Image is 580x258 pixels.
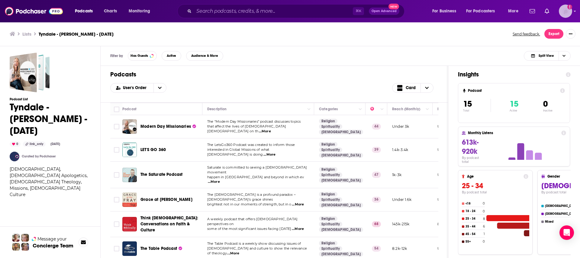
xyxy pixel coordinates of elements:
[110,71,438,78] h1: Podcasts
[10,152,19,161] img: ConnectPod
[543,99,548,109] span: 0
[5,5,63,17] a: Podchaser - Follow, Share and Rate Podcasts
[542,6,552,16] a: Show notifications dropdown
[207,246,307,255] span: [DEMOGRAPHIC_DATA] and culture to show the relevance of theology
[567,5,572,9] svg: Add a profile image
[207,241,301,246] span: The Table Podcast is a weekly show discussing issues of
[100,6,121,16] a: Charts
[140,172,182,177] span: The Saturate Podcast
[207,119,301,124] span: The “Modern Day Missionaries” podcast discusses topics
[527,6,537,16] a: Show notifications dropdown
[559,225,574,240] div: Open Intercom Messenger
[140,147,166,152] span: LET'S GO 360
[140,147,166,153] a: LET'S GO 360
[508,7,518,15] span: More
[510,109,518,112] p: Active
[114,197,119,202] span: Toggle select row
[319,227,363,232] a: [DEMOGRAPHIC_DATA]
[463,109,491,112] p: Total
[566,29,575,39] button: Show More Button
[122,217,137,231] a: Think Biblically: Conversations on Faith & Culture
[10,97,91,101] h3: Podcast List
[463,99,472,109] span: 15
[319,197,342,202] a: Spirituality
[114,124,119,129] span: Toggle select row
[466,225,482,228] h4: 35 - 44
[183,4,410,18] div: Search podcasts, credits, & more...
[10,53,50,92] a: Tyndale - Christian Mungai - Sept. 16, 2025
[191,54,218,57] span: Audience & More
[140,197,192,203] a: Grace at [PERSON_NAME]
[559,5,572,18] span: Logged in as abbymayo
[559,5,572,18] img: User Profile
[483,202,485,205] h4: 0
[207,202,292,206] span: brightest not in our moments of strength, but in o
[483,217,485,221] h4: 8
[545,212,579,216] h4: [DEMOGRAPHIC_DATA]
[392,83,434,93] h2: Choose View
[319,216,337,221] a: Religion
[357,105,364,113] button: Column Actions
[392,147,408,152] p: 1.4k-3.4k
[437,197,456,202] p: Under 1.1k
[504,6,526,16] button: open menu
[319,203,363,208] a: [DEMOGRAPHIC_DATA]
[140,124,196,130] a: Modern Day Missionaries
[122,192,137,207] a: Grace at the Fray
[372,197,381,203] p: 36
[319,130,363,134] a: [DEMOGRAPHIC_DATA]
[319,241,337,246] a: Religion
[392,172,401,177] p: 1k-3k
[140,215,198,233] span: Think [DEMOGRAPHIC_DATA]: Conversations on Faith & Culture
[319,178,363,183] a: [DEMOGRAPHIC_DATA]
[10,166,88,197] span: [DEMOGRAPHIC_DATA], [DEMOGRAPHIC_DATA] Apologetics, [DEMOGRAPHIC_DATA] Theology, Missions, [DEMOG...
[319,167,337,172] a: Religion
[372,147,381,153] p: 39
[543,109,553,112] p: Inactive
[392,105,420,113] div: Reach (Monthly)
[114,246,119,251] span: Toggle select row
[10,141,21,147] div: 0
[140,215,200,233] a: Think [DEMOGRAPHIC_DATA]: Conversations on Faith & Culture
[48,142,63,147] div: [DATE]
[437,221,453,227] p: 8.4k-13k
[372,172,381,178] p: 47
[466,232,482,236] h4: 45 - 54
[110,54,123,58] h3: Filter by
[369,8,399,15] button: Open AdvancedNew
[466,202,482,205] h4: <18
[33,243,73,249] h3: Concierge Team
[319,246,342,251] a: Spirituality
[483,224,485,228] h4: 6
[207,175,304,179] span: happen in [GEOGRAPHIC_DATA] and beyond in which ev
[424,105,431,113] button: Column Actions
[466,209,482,213] h4: 18 - 24
[437,246,458,251] p: Under 2.2k
[208,179,220,184] span: ...More
[319,173,342,177] a: Spirituality
[462,138,478,156] span: 613k-920k
[319,119,337,124] a: Religion
[292,202,304,207] span: ...More
[207,165,307,174] span: Saturate is committed to seeing a [DEMOGRAPHIC_DATA] movement
[140,246,177,251] span: The Table Podcast
[392,221,410,227] p: 145k-215k
[319,192,337,197] a: Religion
[292,227,304,231] span: ...More
[372,246,381,252] p: 54
[153,83,166,92] button: open menu
[319,124,342,129] a: Spirituality
[39,31,114,37] h3: Tyndale - [PERSON_NAME] - [DATE]
[140,124,191,129] span: Modern Day Missionaries
[122,241,137,256] a: The Table Podcast
[12,234,20,242] img: Sydney Profile
[524,51,571,61] h2: Choose View
[372,10,397,13] span: Open Advanced
[129,7,150,15] span: Monitoring
[462,156,487,164] h4: By podcast total
[539,54,554,57] span: Split View
[388,4,399,9] span: New
[75,7,93,15] span: Podcasts
[437,172,458,177] p: Under 2.2k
